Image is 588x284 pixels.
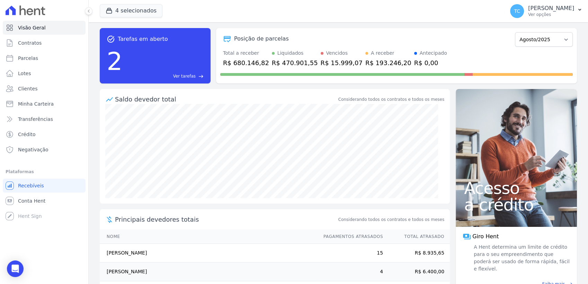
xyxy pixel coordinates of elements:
[100,244,317,263] td: [PERSON_NAME]
[3,36,86,50] a: Contratos
[18,182,44,189] span: Recebíveis
[472,243,570,273] span: A Hent determina um limite de crédito para o seu empreendimento que poderá ser usado de forma ráp...
[528,12,574,17] p: Ver opções
[272,58,318,68] div: R$ 470.901,55
[18,39,42,46] span: Contratos
[371,50,394,57] div: A receber
[234,35,289,43] div: Posição de parcelas
[3,127,86,141] a: Crédito
[338,216,444,223] span: Considerando todos os contratos e todos os meses
[3,66,86,80] a: Lotes
[18,85,37,92] span: Clientes
[317,244,383,263] td: 15
[3,21,86,35] a: Visão Geral
[18,197,45,204] span: Conta Hent
[125,73,204,79] a: Ver tarefas east
[277,50,304,57] div: Liquidados
[3,194,86,208] a: Conta Hent
[100,263,317,281] td: [PERSON_NAME]
[464,180,569,196] span: Acesso
[505,1,588,21] button: TC [PERSON_NAME] Ver opções
[472,232,499,241] span: Giro Hent
[383,244,450,263] td: R$ 8.935,65
[198,74,204,79] span: east
[326,50,348,57] div: Vencidos
[223,50,269,57] div: Total a receber
[223,58,269,68] div: R$ 680.146,82
[528,5,574,12] p: [PERSON_NAME]
[383,230,450,244] th: Total Atrasado
[514,9,520,14] span: TC
[3,51,86,65] a: Parcelas
[321,58,363,68] div: R$ 15.999,07
[115,95,337,104] div: Saldo devedor total
[18,116,53,123] span: Transferências
[464,196,569,213] span: a crédito
[18,100,54,107] span: Minha Carteira
[173,73,196,79] span: Ver tarefas
[3,143,86,157] a: Negativação
[107,35,115,43] span: task_alt
[414,58,447,68] div: R$ 0,00
[6,168,83,176] div: Plataformas
[18,131,36,138] span: Crédito
[3,82,86,96] a: Clientes
[115,215,337,224] span: Principais devedores totais
[365,58,411,68] div: R$ 193.246,20
[3,112,86,126] a: Transferências
[18,146,48,153] span: Negativação
[100,4,162,17] button: 4 selecionados
[7,260,24,277] div: Open Intercom Messenger
[100,230,317,244] th: Nome
[383,263,450,281] td: R$ 6.400,00
[317,230,383,244] th: Pagamentos Atrasados
[3,179,86,193] a: Recebíveis
[3,97,86,111] a: Minha Carteira
[338,96,444,103] div: Considerando todos os contratos e todos os meses
[18,70,31,77] span: Lotes
[118,35,168,43] span: Tarefas em aberto
[18,24,46,31] span: Visão Geral
[18,55,38,62] span: Parcelas
[317,263,383,281] td: 4
[107,43,123,79] div: 2
[420,50,447,57] div: Antecipado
